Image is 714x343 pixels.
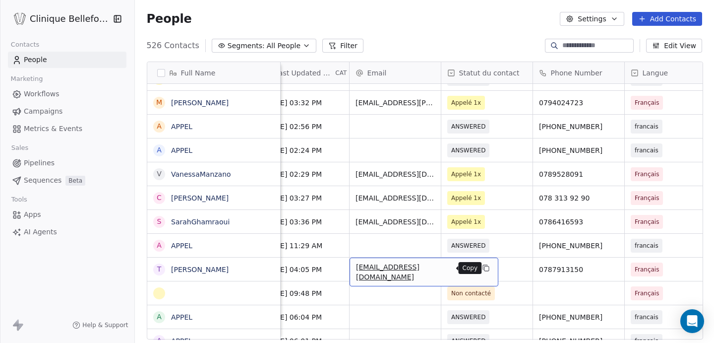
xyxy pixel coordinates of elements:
span: [DATE] 02:29 PM [264,169,343,179]
span: Clinique Bellefontaine [30,12,111,25]
button: Edit View [646,39,702,53]
span: francais [635,122,658,132]
span: francais [635,241,658,251]
span: Workflows [24,89,59,99]
span: Français [635,288,659,298]
div: Statut du contact [441,62,533,83]
a: [PERSON_NAME] [171,266,229,274]
span: Statut du contact [459,68,520,78]
span: Appelé 1x [451,169,481,179]
span: Appelé 1x [451,217,481,227]
a: APPEL [171,123,192,131]
span: [DATE] 09:48 PM [264,288,343,298]
span: Sales [7,140,33,155]
span: Tools [7,192,31,207]
p: Copy [463,264,478,272]
span: ANSWERED [451,122,485,132]
span: Last Updated Date [275,68,333,78]
a: AI Agents [8,224,126,240]
span: Sequences [24,175,61,186]
div: Email [350,62,441,83]
span: Beta [65,176,85,186]
span: [DATE] 03:36 PM [264,217,343,227]
span: Phone Number [551,68,602,78]
div: Last Updated DateCAT [258,62,349,83]
span: ANSWERED [451,312,485,322]
span: Français [635,217,659,227]
a: [PERSON_NAME] [171,194,229,202]
span: [DATE] 11:29 AM [264,241,343,251]
span: Contacts [6,37,44,52]
a: People [8,52,126,68]
a: Help & Support [72,321,128,329]
span: AI Agents [24,227,57,237]
span: Langue [643,68,668,78]
span: [DATE] 03:27 PM [264,193,343,203]
span: Full Name [181,68,216,78]
span: francais [635,312,658,322]
span: Apps [24,209,41,220]
span: [DATE] 04:05 PM [264,265,343,274]
button: Settings [560,12,624,26]
a: [PERSON_NAME] [171,99,229,107]
span: CAT [335,69,347,77]
span: Pipelines [24,158,55,168]
span: People [147,11,192,26]
span: Metrics & Events [24,124,82,134]
a: SequencesBeta [8,172,126,189]
span: Français [635,169,659,179]
button: Filter [322,39,363,53]
span: [EMAIL_ADDRESS][PERSON_NAME][DOMAIN_NAME] [356,98,435,108]
a: APPEL [171,146,192,154]
span: [DATE] 02:56 PM [264,122,343,132]
span: ANSWERED [451,241,485,251]
a: Campaigns [8,103,126,120]
div: A [157,121,162,132]
span: [EMAIL_ADDRESS][DOMAIN_NAME] [356,169,435,179]
a: APPEL [171,313,192,321]
span: [EMAIL_ADDRESS][DOMAIN_NAME] [356,193,435,203]
a: SarahGhamraoui [171,218,230,226]
span: People [24,55,47,65]
span: [PHONE_NUMBER] [539,122,618,132]
span: [EMAIL_ADDRESS][DOMAIN_NAME] [356,217,435,227]
span: Français [635,98,659,108]
div: S [157,216,161,227]
span: 0794024723 [539,98,618,108]
a: VanessaManzano [171,170,231,178]
span: [DATE] 06:04 PM [264,312,343,322]
span: 078 313 92 90 [539,193,618,203]
span: [PHONE_NUMBER] [539,241,618,251]
a: Metrics & Events [8,121,126,137]
span: [DATE] 02:24 PM [264,145,343,155]
span: ANSWERED [451,145,485,155]
div: A [157,240,162,251]
span: Segments: [228,41,265,51]
a: APPEL [171,242,192,250]
span: 0786416593 [539,217,618,227]
div: M [156,97,162,108]
span: [PHONE_NUMBER] [539,312,618,322]
div: A [157,312,162,322]
div: Open Intercom Messenger [680,309,704,333]
button: Add Contacts [632,12,702,26]
span: [EMAIL_ADDRESS][DOMAIN_NAME] [356,262,474,282]
span: [DATE] 03:32 PM [264,98,343,108]
span: Help & Support [82,321,128,329]
a: Workflows [8,86,126,102]
span: Campaigns [24,106,62,117]
div: V [157,169,162,179]
div: C [157,193,162,203]
span: 526 Contacts [147,40,199,52]
a: Apps [8,206,126,223]
span: Français [635,265,659,274]
span: Email [367,68,387,78]
span: 0789528091 [539,169,618,179]
div: T [157,264,161,274]
a: Pipelines [8,155,126,171]
div: Full Name [147,62,280,83]
button: Clinique Bellefontaine [12,10,106,27]
span: Appelé 1x [451,98,481,108]
div: grid [147,84,281,340]
span: Appelé 1x [451,193,481,203]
